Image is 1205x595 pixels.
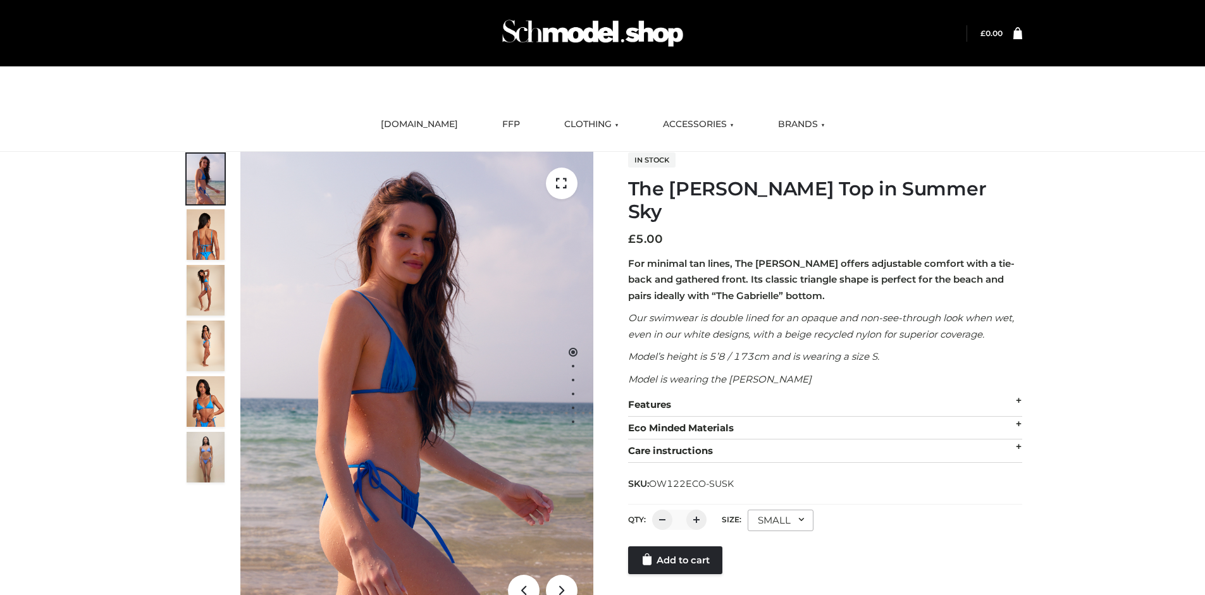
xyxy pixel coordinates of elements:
[748,510,813,531] div: SMALL
[187,154,225,204] img: 1.Alex-top_SS-1_4464b1e7-c2c9-4e4b-a62c-58381cd673c0-1.jpg
[187,321,225,371] img: 3.Alex-top_CN-1-1-2.jpg
[980,28,1003,38] bdi: 0.00
[628,152,676,168] span: In stock
[498,8,688,58] img: Schmodel Admin 964
[628,439,1022,463] div: Care instructions
[980,28,1003,38] a: £0.00
[653,111,743,138] a: ACCESSORIES
[628,417,1022,440] div: Eco Minded Materials
[187,209,225,260] img: 5.Alex-top_CN-1-1_1-1.jpg
[187,432,225,482] img: SSVC.jpg
[649,478,734,489] span: OW122ECO-SUSK
[628,393,1022,417] div: Features
[628,232,636,246] span: £
[628,373,812,385] em: Model is wearing the [PERSON_NAME]
[628,178,1022,223] h1: The [PERSON_NAME] Top in Summer Sky
[769,111,834,138] a: BRANDS
[628,515,646,524] label: QTY:
[371,111,467,138] a: [DOMAIN_NAME]
[555,111,628,138] a: CLOTHING
[628,476,735,491] span: SKU:
[493,111,529,138] a: FFP
[628,257,1015,302] strong: For minimal tan lines, The [PERSON_NAME] offers adjustable comfort with a tie-back and gathered f...
[187,265,225,316] img: 4.Alex-top_CN-1-1-2.jpg
[628,312,1014,340] em: Our swimwear is double lined for an opaque and non-see-through look when wet, even in our white d...
[628,232,663,246] bdi: 5.00
[187,376,225,427] img: 2.Alex-top_CN-1-1-2.jpg
[980,28,986,38] span: £
[628,350,879,362] em: Model’s height is 5’8 / 173cm and is wearing a size S.
[628,546,722,574] a: Add to cart
[722,515,741,524] label: Size:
